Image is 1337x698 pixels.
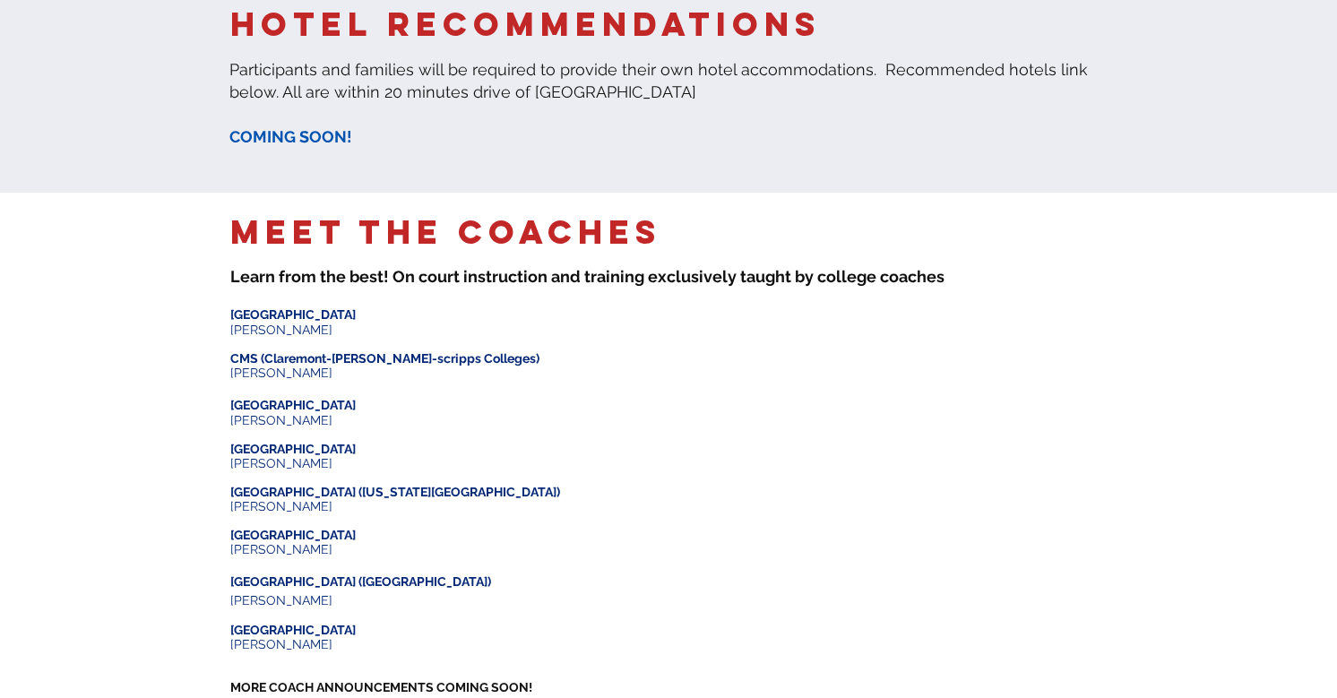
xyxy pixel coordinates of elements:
span: [GEOGRAPHIC_DATA] ([GEOGRAPHIC_DATA]) [230,574,491,589]
span: [GEOGRAPHIC_DATA] [230,442,356,456]
span: [PERSON_NAME] [230,456,332,470]
span: ​Participants and families will be required to provide their own hotel accommodations. Recommende... [229,60,1088,101]
span: [GEOGRAPHIC_DATA] [230,398,356,412]
span: Meet the Coaches [230,211,661,253]
span: [PERSON_NAME] [230,499,332,513]
span: [GEOGRAPHIC_DATA] ([US_STATE][GEOGRAPHIC_DATA]) [230,485,560,499]
span: Learn from the best! On court instruction and training e [230,267,658,286]
span: [GEOGRAPHIC_DATA] [230,307,356,322]
span: [PERSON_NAME] [230,542,332,556]
span: [PERSON_NAME] [230,366,332,380]
span: HOTEL recommendationS [230,4,821,45]
span: xclusively taught by college coaches [658,267,945,286]
span: [PERSON_NAME] [230,323,332,337]
span: CMS (Claremont-[PERSON_NAME]-scripps Colleges) [230,351,539,366]
span: MORE COACH ANNOUNCEMENTS COMING SOON! [230,680,532,694]
span: COMING SOON! [229,127,352,146]
span: [GEOGRAPHIC_DATA] [230,528,356,542]
span: [PERSON_NAME] [230,593,332,608]
span: [PERSON_NAME] [230,413,332,427]
span: [GEOGRAPHIC_DATA] [230,623,356,637]
span: [PERSON_NAME] [230,637,332,651]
